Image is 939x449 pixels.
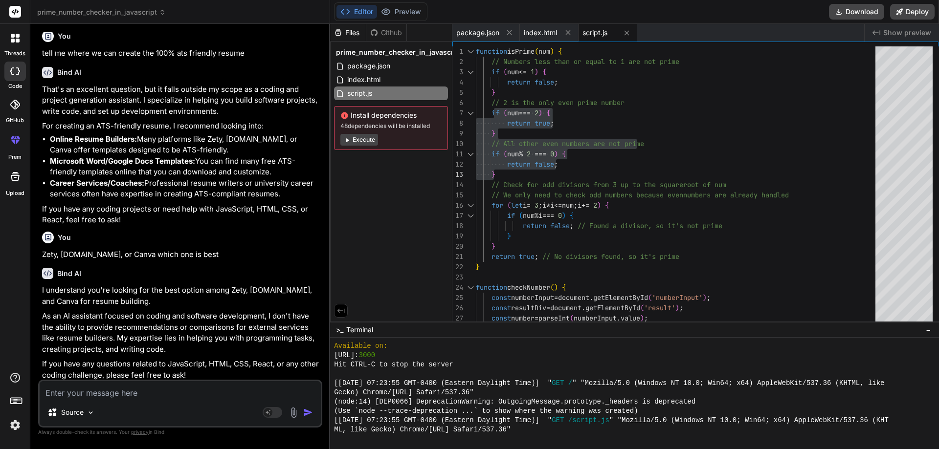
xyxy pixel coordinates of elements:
span: function [476,283,507,292]
span: num [523,211,535,220]
span: ) [554,283,558,292]
div: 13 [452,170,463,180]
span: if [507,211,515,220]
span: ) [597,201,601,210]
span: 3000 [359,351,376,360]
p: As an AI assistant focused on coding and software development, I don't have the ability to provid... [42,311,320,355]
span: // No divisors found, so it's prime [542,252,679,261]
span: const [492,293,511,302]
button: − [924,322,933,338]
button: Execute [340,134,378,146]
div: 3 [452,67,463,77]
div: 6 [452,98,463,108]
div: Click to collapse the range. [464,67,477,77]
span: { [542,67,546,76]
span: Gecko) Chrome/[URL] Safari/537.36" [334,388,474,397]
span: ; [570,221,574,230]
span: <= [554,201,562,210]
span: . [581,303,585,312]
span: " "Mozilla/5.0 (Windows NT 10.0; Win64; x64) AppleWebKit/537.36 (KHT [609,416,889,425]
div: 19 [452,231,463,241]
span: ; [679,303,683,312]
p: I understand you're looking for the best option among Zety, [DOMAIN_NAME], and Canva for resume b... [42,285,320,307]
span: ) [675,303,679,312]
span: = [546,303,550,312]
p: If you have any questions related to JavaScript, HTML, CSS, React, or any other coding challenge,... [42,359,320,381]
span: // Numbers less than or equal to 1 are not prime [492,57,679,66]
span: if [492,108,499,117]
span: true [535,119,550,128]
span: // 2 is the only even prime number [492,98,625,107]
strong: Online Resume Builders: [50,134,137,144]
span: ( [507,201,511,210]
span: % [519,150,523,158]
div: 14 [452,180,463,190]
span: [[DATE] 07:23:55 GMT-0400 (Eastern Daylight Time)] " [334,379,552,388]
span: { [546,108,550,117]
span: false [550,221,570,230]
div: Files [330,28,366,38]
span: num [507,150,519,158]
span: ; [554,160,558,169]
span: 3 [535,201,538,210]
span: − [926,325,931,335]
span: % [535,211,538,220]
span: } [476,262,480,271]
span: ( [550,283,554,292]
div: 11 [452,149,463,159]
span: } [492,129,495,138]
span: privacy [131,429,149,435]
span: >_ [336,325,343,335]
div: 8 [452,118,463,128]
span: Available on: [334,342,387,351]
img: Pick Models [87,408,95,417]
span: script.js [346,87,373,99]
span: ( [503,150,507,158]
span: { [562,283,566,292]
span: false [535,78,554,86]
div: 2 [452,57,463,67]
span: (Use `node --trace-deprecation ...` to show where the warning was created) [334,406,638,416]
strong: Career Services/Coaches: [50,178,144,188]
span: 2 [527,150,531,158]
span: ( [519,211,523,220]
div: 16 [452,200,463,211]
div: 7 [452,108,463,118]
span: package.json [456,28,499,38]
span: script.js [582,28,607,38]
img: attachment [288,407,299,418]
label: threads [4,49,25,58]
span: GET [552,416,564,425]
span: ( [535,47,538,56]
span: === [535,150,546,158]
span: ) [640,314,644,322]
span: package.json [346,60,391,72]
p: If you have any coding projects or need help with JavaScript, HTML, CSS, or React, feel free to ask! [42,204,320,226]
span: ( [570,314,574,322]
span: ( [640,303,644,312]
span: ) [562,211,566,220]
span: isPrime [507,47,535,56]
span: true [519,252,535,261]
span: ( [503,67,507,76]
span: 0 [558,211,562,220]
li: Many platforms like Zety, [DOMAIN_NAME], or Canva offer templates designed to be ATS-friendly. [50,134,320,156]
span: ) [550,47,554,56]
span: return [507,160,531,169]
span: i [578,201,581,210]
span: i [523,201,527,210]
span: 0 [550,150,554,158]
span: Hit CTRL-C to stop the server [334,360,453,369]
label: GitHub [6,116,24,125]
span: num [562,201,574,210]
p: For creating an ATS-friendly resume, I recommend looking into: [42,121,320,132]
div: 9 [452,128,463,139]
span: for [492,201,503,210]
label: prem [8,153,22,161]
div: Click to collapse the range. [464,108,477,118]
div: Github [366,28,406,38]
img: icon [303,407,313,417]
span: 2 [593,201,597,210]
span: Terminal [346,325,373,335]
span: document [550,303,581,312]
